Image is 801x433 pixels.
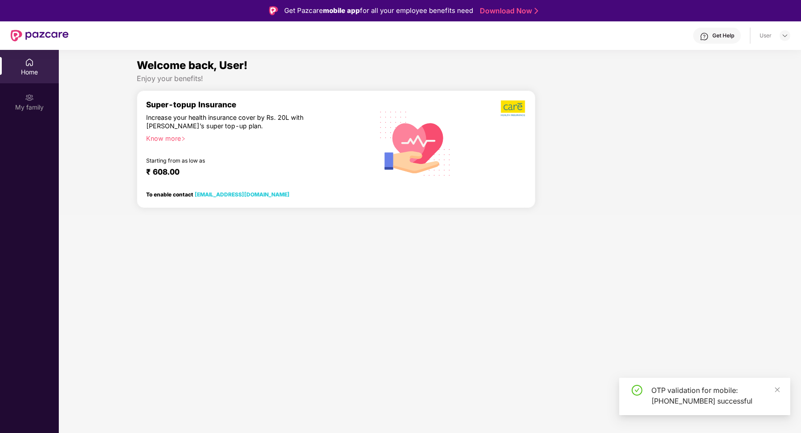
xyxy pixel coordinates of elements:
[651,385,780,406] div: OTP validation for mobile: [PHONE_NUMBER] successful
[781,32,789,39] img: svg+xml;base64,PHN2ZyBpZD0iRHJvcGRvd24tMzJ4MzIiIHhtbG5zPSJodHRwOi8vd3d3LnczLm9yZy8yMDAwL3N2ZyIgd2...
[373,100,458,186] img: svg+xml;base64,PHN2ZyB4bWxucz0iaHR0cDovL3d3dy53My5vcmcvMjAwMC9zdmciIHhtbG5zOnhsaW5rPSJodHRwOi8vd3...
[25,93,34,102] img: svg+xml;base64,PHN2ZyB3aWR0aD0iMjAiIGhlaWdodD0iMjAiIHZpZXdCb3g9IjAgMCAyMCAyMCIgZmlsbD0ibm9uZSIgeG...
[760,32,772,39] div: User
[269,6,278,15] img: Logo
[632,385,642,396] span: check-circle
[501,100,526,117] img: b5dec4f62d2307b9de63beb79f102df3.png
[774,387,781,393] span: close
[146,100,368,109] div: Super-topup Insurance
[146,167,359,178] div: ₹ 608.00
[323,6,360,15] strong: mobile app
[137,59,248,72] span: Welcome back, User!
[712,32,734,39] div: Get Help
[195,191,290,198] a: [EMAIL_ADDRESS][DOMAIN_NAME]
[535,6,538,16] img: Stroke
[480,6,535,16] a: Download Now
[700,32,709,41] img: svg+xml;base64,PHN2ZyBpZD0iSGVscC0zMngzMiIgeG1sbnM9Imh0dHA6Ly93d3cudzMub3JnLzIwMDAvc3ZnIiB3aWR0aD...
[137,74,723,83] div: Enjoy your benefits!
[146,134,363,140] div: Know more
[11,30,69,41] img: New Pazcare Logo
[146,157,330,163] div: Starting from as low as
[146,191,290,197] div: To enable contact
[146,113,329,130] div: Increase your health insurance cover by Rs. 20L with [PERSON_NAME]’s super top-up plan.
[284,5,473,16] div: Get Pazcare for all your employee benefits need
[25,58,34,67] img: svg+xml;base64,PHN2ZyBpZD0iSG9tZSIgeG1sbnM9Imh0dHA6Ly93d3cudzMub3JnLzIwMDAvc3ZnIiB3aWR0aD0iMjAiIG...
[181,136,186,141] span: right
